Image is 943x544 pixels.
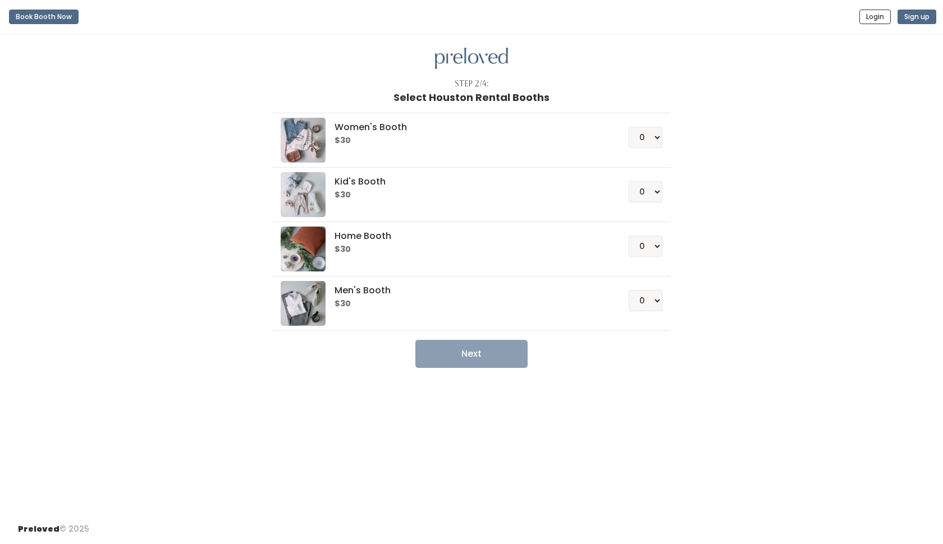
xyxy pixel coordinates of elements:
[335,136,601,145] h6: $30
[335,245,601,254] h6: $30
[281,172,326,217] img: preloved logo
[18,514,89,535] div: © 2025
[455,78,489,90] div: Step 2/4:
[898,10,936,24] button: Sign up
[435,48,508,70] img: preloved logo
[335,122,601,132] h5: Women's Booth
[18,523,59,534] span: Preloved
[281,227,326,271] img: preloved logo
[335,191,601,200] h6: $30
[335,231,601,241] h5: Home Booth
[9,4,79,29] a: Book Booth Now
[281,118,326,163] img: preloved logo
[393,92,550,103] h1: Select Houston Rental Booths
[281,281,326,326] img: preloved logo
[335,299,601,308] h6: $30
[9,10,79,24] button: Book Booth Now
[859,10,891,24] button: Login
[335,177,601,187] h5: Kid's Booth
[415,340,528,368] button: Next
[335,285,601,296] h5: Men's Booth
